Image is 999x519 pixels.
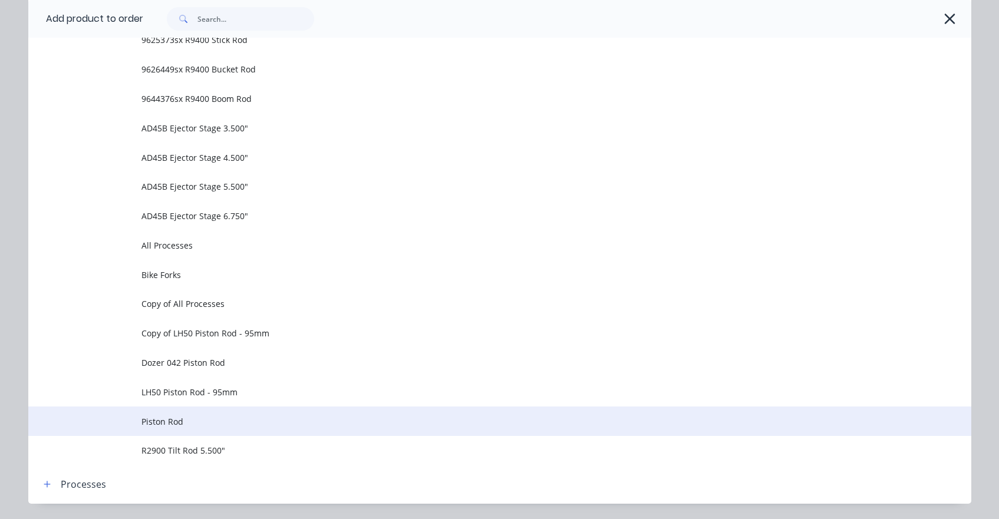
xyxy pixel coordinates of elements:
input: Search... [197,7,314,31]
span: Piston Rod [141,415,805,428]
span: All Processes [141,239,805,252]
span: AD45B Ejector Stage 4.500" [141,151,805,164]
span: 9625373sx R9400 Stick Rod [141,34,805,46]
span: Copy of All Processes [141,297,805,310]
span: 9644376sx R9400 Boom Rod [141,92,805,105]
span: Copy of LH50 Piston Rod - 95mm [141,327,805,339]
span: Bike Forks [141,269,805,281]
div: Processes [61,477,106,491]
span: AD45B Ejector Stage 5.500" [141,180,805,193]
span: LH50 Piston Rod - 95mm [141,386,805,398]
span: R2900 Tilt Rod 5.500" [141,444,805,457]
span: AD45B Ejector Stage 6.750" [141,210,805,222]
span: 9626449sx R9400 Bucket Rod [141,63,805,75]
span: Dozer 042 Piston Rod [141,356,805,369]
span: AD45B Ejector Stage 3.500" [141,122,805,134]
